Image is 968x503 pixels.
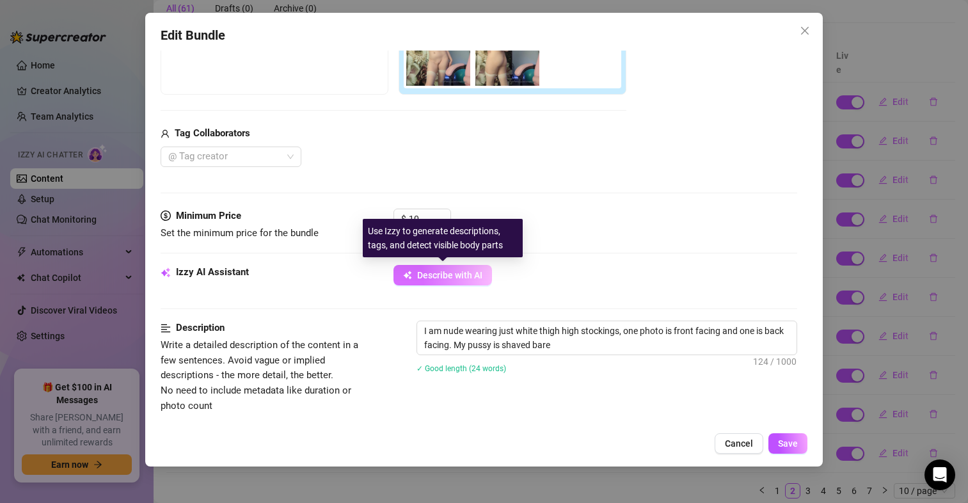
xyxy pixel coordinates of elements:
button: Cancel [715,433,763,454]
span: close [800,26,810,36]
div: Open Intercom Messenger [924,459,955,490]
strong: Izzy AI Assistant [176,266,249,278]
span: Write a detailed description of the content in a few sentences. Avoid vague or implied descriptio... [161,339,358,411]
button: Describe with AI [393,265,492,285]
strong: Minimum Price [176,210,241,221]
button: Save [768,433,807,454]
img: media [406,22,470,86]
span: Describe with AI [417,270,482,280]
textarea: I am nude wearing just white thigh high stockings, one photo is front facing and one is back faci... [417,321,797,355]
button: Close [795,20,815,41]
span: Save [778,438,798,449]
span: Cancel [725,438,753,449]
span: user [161,126,170,141]
img: media [475,22,539,86]
span: ✓ Good length (24 words) [417,364,506,373]
strong: Description [176,322,225,333]
span: Close [795,26,815,36]
span: Edit Bundle [161,26,225,45]
strong: Tag Collaborators [175,127,250,139]
div: Use Izzy to generate descriptions, tags, and detect visible body parts [363,219,523,257]
span: dollar [161,209,171,224]
span: align-left [161,321,171,336]
span: Set the minimum price for the bundle [161,227,319,239]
